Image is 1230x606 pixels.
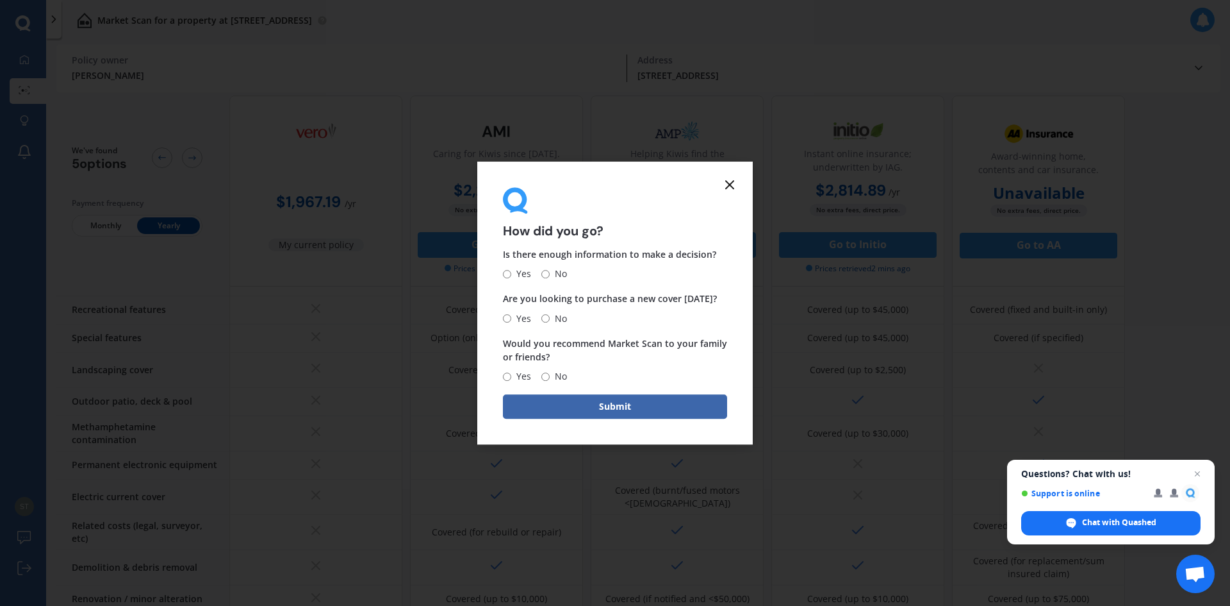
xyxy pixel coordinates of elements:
[541,373,550,381] input: No
[550,369,567,384] span: No
[503,293,717,305] span: Are you looking to purchase a new cover [DATE]?
[550,267,567,282] span: No
[511,369,531,384] span: Yes
[503,337,727,363] span: Would you recommend Market Scan to your family or friends?
[1082,517,1156,528] span: Chat with Quashed
[511,267,531,282] span: Yes
[503,270,511,278] input: Yes
[503,373,511,381] input: Yes
[1021,489,1145,498] span: Support is online
[503,314,511,323] input: Yes
[541,314,550,323] input: No
[1021,469,1201,479] span: Questions? Chat with us!
[503,249,716,261] span: Is there enough information to make a decision?
[541,270,550,278] input: No
[511,311,531,326] span: Yes
[503,394,727,419] button: Submit
[503,187,727,238] div: How did you go?
[550,311,567,326] span: No
[1021,511,1201,535] span: Chat with Quashed
[1176,555,1215,593] a: Open chat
